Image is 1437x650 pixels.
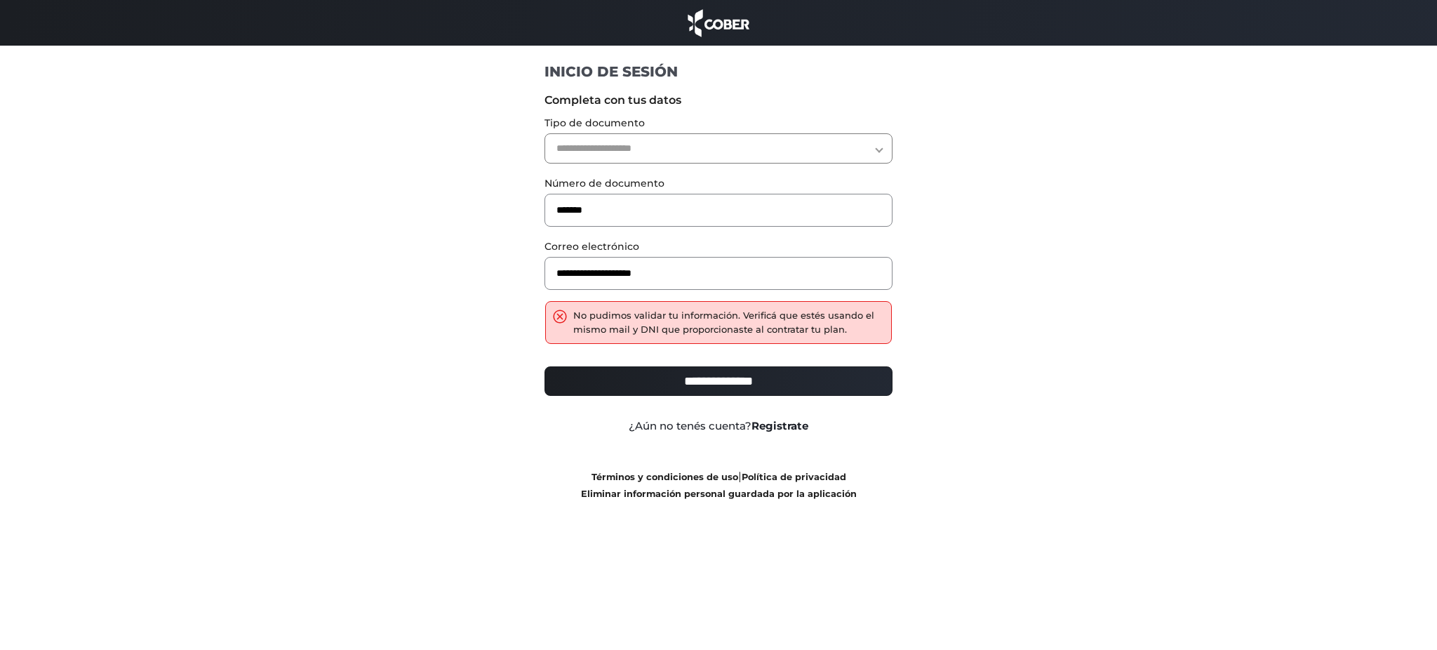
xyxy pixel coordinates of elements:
a: Política de privacidad [742,472,846,482]
label: Tipo de documento [544,116,893,131]
a: Registrate [751,419,808,432]
a: Términos y condiciones de uso [591,472,738,482]
div: | [534,468,904,502]
a: Eliminar información personal guardada por la aplicación [581,489,857,499]
label: Número de documento [544,176,893,191]
label: Correo electrónico [544,239,893,254]
img: cober_marca.png [684,7,753,39]
div: No pudimos validar tu información. Verificá que estés usando el mismo mail y DNI que proporcionas... [573,309,885,336]
h1: INICIO DE SESIÓN [544,62,893,81]
label: Completa con tus datos [544,92,893,109]
div: ¿Aún no tenés cuenta? [534,418,904,435]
